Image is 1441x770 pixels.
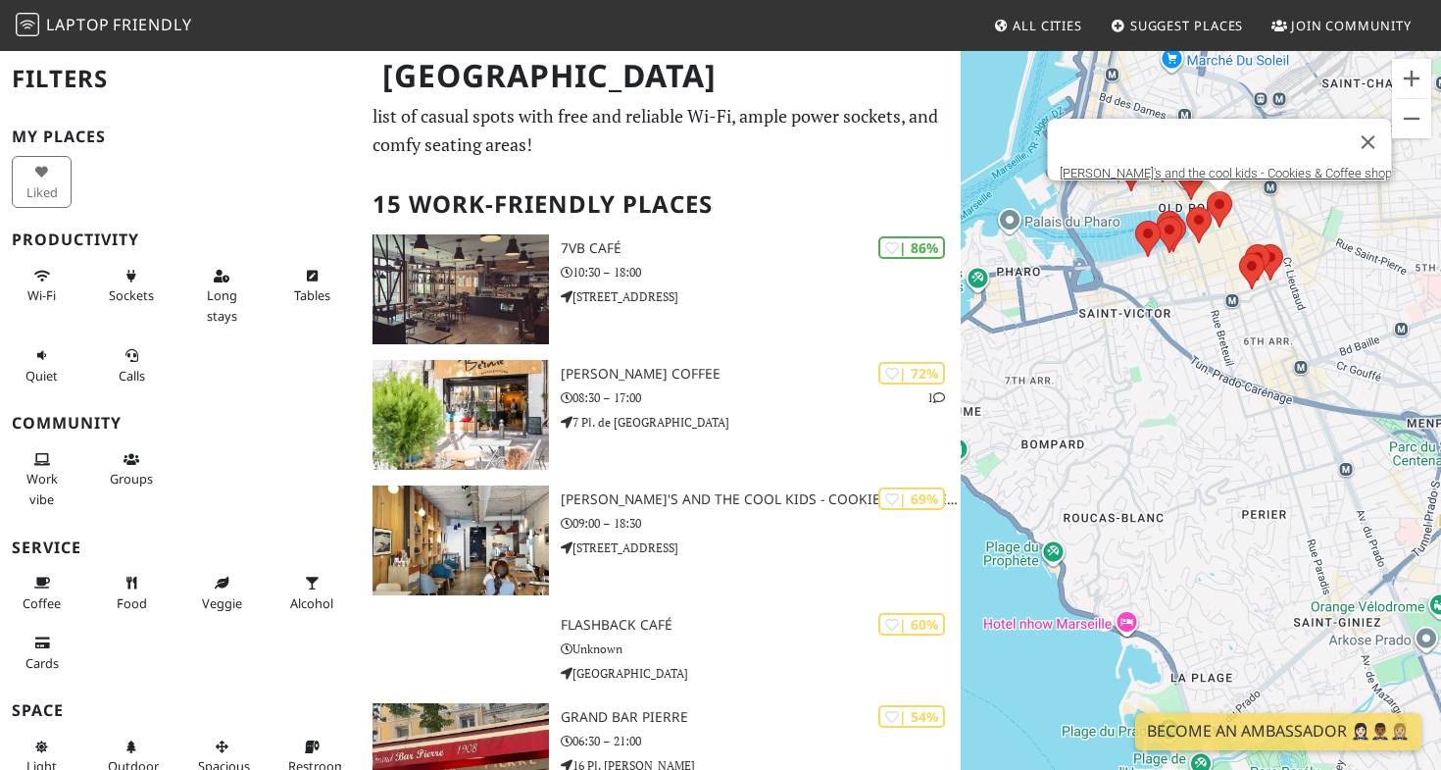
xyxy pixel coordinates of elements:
div: | 72% [878,362,945,385]
p: [GEOGRAPHIC_DATA] [561,664,961,683]
h1: [GEOGRAPHIC_DATA] [367,49,958,103]
button: Work vibe [12,443,72,515]
span: Coffee [23,594,61,612]
button: Coffee [12,567,72,619]
button: Calls [102,339,162,391]
a: Emilie's and the cool kids - Cookies & Coffee shop | 69% [PERSON_NAME]'s and the cool kids - Cook... [361,486,962,595]
p: [STREET_ADDRESS] [561,539,961,557]
button: Long stays [192,260,252,332]
p: [STREET_ADDRESS] [561,287,961,306]
button: Quiet [12,339,72,391]
button: Wi-Fi [12,260,72,312]
a: 7VB Café | 86% 7VB Café 10:30 – 18:00 [STREET_ADDRESS] [361,234,962,344]
div: | 86% [878,236,945,259]
h3: Service [12,539,349,557]
img: LaptopFriendly [16,13,39,36]
button: Zoom in [1392,59,1431,98]
button: Cards [12,627,72,679]
p: 1 [927,388,945,407]
span: Suggest Places [1130,17,1244,34]
span: People working [26,470,58,507]
p: 09:00 – 18:30 [561,514,961,533]
span: Quiet [25,367,58,385]
button: Sockets [102,260,162,312]
span: All Cities [1013,17,1082,34]
a: Suggest Places [1103,8,1252,43]
img: Emilie's and the cool kids - Cookies & Coffee shop [373,486,549,595]
p: 7 Pl. de [GEOGRAPHIC_DATA] [561,413,961,432]
span: Alcohol [290,594,333,612]
a: All Cities [985,8,1090,43]
div: | 69% [878,488,945,510]
button: Tables [282,260,342,312]
h2: Filters [12,49,349,109]
h3: Flashback café [561,617,961,634]
h3: [PERSON_NAME]'s and the cool kids - Cookies & Coffee shop [561,491,961,508]
p: 06:30 – 21:00 [561,732,961,750]
h2: 15 Work-Friendly Places [373,175,950,234]
h3: My Places [12,128,349,146]
span: Laptop [46,14,110,35]
img: 7VB Café [373,234,549,344]
span: Join Community [1291,17,1412,34]
h3: Productivity [12,231,349,249]
p: 10:30 – 18:00 [561,263,961,282]
a: Become an Ambassador 🤵🏻‍♀️🤵🏾‍♂️🤵🏼‍♀️ [1135,713,1421,750]
span: Veggie [202,594,242,612]
span: Credit cards [25,654,59,672]
span: Friendly [113,14,191,35]
a: Bernie Coffee | 72% 1 [PERSON_NAME] Coffee 08:30 – 17:00 7 Pl. de [GEOGRAPHIC_DATA] [361,360,962,470]
h3: 7VB Café [561,240,961,257]
span: Work-friendly tables [294,286,330,304]
h3: [PERSON_NAME] Coffee [561,366,961,383]
h3: Grand Bar Pierre [561,709,961,726]
span: Video/audio calls [119,367,145,385]
span: Long stays [207,286,237,324]
img: Bernie Coffee [373,360,549,470]
button: Zoom out [1392,99,1431,138]
a: [PERSON_NAME]'s and the cool kids - Cookies & Coffee shop [1060,166,1392,180]
a: Join Community [1264,8,1419,43]
div: | 54% [878,705,945,728]
p: 08:30 – 17:00 [561,388,961,407]
div: | 60% [878,613,945,636]
h3: Space [12,701,349,720]
a: LaptopFriendly LaptopFriendly [16,9,192,43]
button: Food [102,567,162,619]
span: Group tables [110,470,153,488]
button: Alcohol [282,567,342,619]
a: | 60% Flashback café Unknown [GEOGRAPHIC_DATA] [361,611,962,688]
button: Veggie [192,567,252,619]
button: Groups [102,443,162,495]
span: Stable Wi-Fi [27,286,56,304]
span: Power sockets [109,286,154,304]
h3: Community [12,414,349,433]
span: Food [117,594,147,612]
button: Close [1345,119,1392,166]
p: Unknown [561,640,961,658]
